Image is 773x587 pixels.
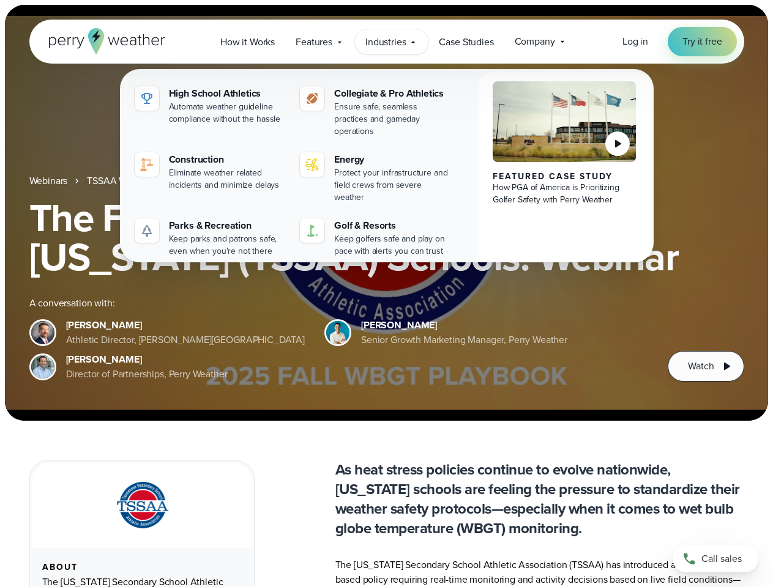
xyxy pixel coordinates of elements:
button: Watch [668,351,744,382]
div: Parks & Recreation [169,218,286,233]
div: [PERSON_NAME] [66,352,228,367]
img: energy-icon@2x-1.svg [305,157,319,172]
div: Senior Growth Marketing Manager, Perry Weather [361,333,567,347]
a: Case Studies [428,29,504,54]
img: proathletics-icon@2x-1.svg [305,91,319,106]
span: Log in [622,34,648,48]
div: Eliminate weather related incidents and minimize delays [169,167,286,191]
a: Call sales [673,545,758,572]
img: Spencer Patton, Perry Weather [326,321,349,344]
img: TSSAA-Tennessee-Secondary-School-Athletic-Association.svg [101,478,183,533]
img: Jeff Wood [31,355,54,378]
img: highschool-icon.svg [140,91,154,106]
div: [PERSON_NAME] [361,318,567,333]
h1: The Fall WBGT Playbook for [US_STATE] (TSSAA) Schools: Webinar [29,198,744,276]
span: How it Works [220,35,275,50]
a: High School Athletics Automate weather guideline compliance without the hassle [130,81,291,130]
img: golf-iconV2.svg [305,223,319,238]
a: Energy Protect your infrastructure and field crews from severe weather [295,147,456,209]
div: Keep golfers safe and play on pace with alerts you can trust [334,233,451,257]
div: Protect your infrastructure and field crews from severe weather [334,167,451,204]
p: As heat stress policies continue to evolve nationwide, [US_STATE] schools are feeling the pressur... [335,460,744,538]
div: Automate weather guideline compliance without the hassle [169,101,286,125]
div: About [42,563,242,572]
div: Golf & Resorts [334,218,451,233]
a: Parks & Recreation Keep parks and patrons safe, even when you're not there [130,213,291,262]
a: Log in [622,34,648,49]
span: Features [296,35,332,50]
div: Ensure safe, seamless practices and gameday operations [334,101,451,138]
a: Webinars [29,174,68,188]
div: Construction [169,152,286,167]
div: Energy [334,152,451,167]
a: PGA of America, Frisco Campus Featured Case Study How PGA of America is Prioritizing Golfer Safet... [478,72,651,272]
span: Industries [365,35,406,50]
img: construction perry weather [140,157,154,172]
div: How PGA of America is Prioritizing Golfer Safety with Perry Weather [493,182,637,206]
nav: Breadcrumb [29,174,744,188]
div: Featured Case Study [493,172,637,182]
img: parks-icon-grey.svg [140,223,154,238]
span: Try it free [682,34,722,49]
span: Watch [688,359,714,374]
a: TSSAA WBGT Fall Playbook [87,174,203,188]
img: PGA of America, Frisco Campus [493,81,637,162]
div: [PERSON_NAME] [66,318,305,333]
div: High School Athletics [169,86,286,101]
div: Collegiate & Pro Athletics [334,86,451,101]
a: construction perry weather Construction Eliminate weather related incidents and minimize delays [130,147,291,196]
div: Athletic Director, [PERSON_NAME][GEOGRAPHIC_DATA] [66,333,305,347]
a: How it Works [210,29,285,54]
img: Brian Wyatt [31,321,54,344]
a: Golf & Resorts Keep golfers safe and play on pace with alerts you can trust [295,213,456,262]
span: Company [515,34,555,49]
a: Try it free [668,27,736,56]
a: Collegiate & Pro Athletics Ensure safe, seamless practices and gameday operations [295,81,456,142]
span: Call sales [701,552,742,566]
div: A conversation with: [29,296,649,311]
div: Keep parks and patrons safe, even when you're not there [169,233,286,257]
span: Case Studies [439,35,493,50]
div: Director of Partnerships, Perry Weather [66,367,228,382]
